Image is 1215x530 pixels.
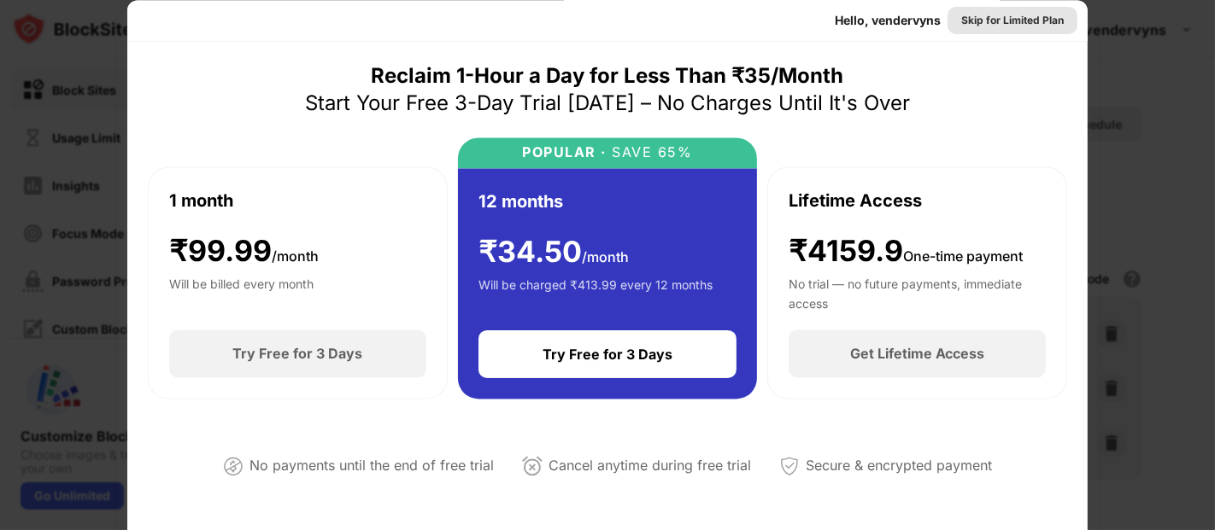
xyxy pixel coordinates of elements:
span: One-time payment [903,248,1023,265]
div: 1 month [169,188,233,213]
div: ₹4159.9 [789,234,1023,269]
div: Will be billed every month [169,276,314,310]
div: ₹ 99.99 [169,234,319,269]
span: /month [582,248,629,265]
div: Reclaim 1-Hour a Day for Less Than ₹35/Month [372,62,844,90]
div: Hello, vendervyns [835,14,941,27]
div: No trial — no future payments, immediate access [789,276,1046,310]
div: ₹ 34.50 [478,235,629,270]
div: Cancel anytime during free trial [549,454,752,479]
img: secured-payment [779,456,800,476]
div: Try Free for 3 Days [232,346,362,363]
img: cancel-anytime [522,456,543,476]
img: not-paying [223,456,244,476]
div: Try Free for 3 Days [543,347,672,364]
div: Skip for Limited Plan [961,12,1064,29]
div: Lifetime Access [789,188,922,213]
div: Get Lifetime Access [850,346,985,363]
div: Will be charged ₹413.99 every 12 months [478,277,713,311]
div: No payments until the end of free trial [250,454,495,479]
div: Start Your Free 3-Day Trial [DATE] – No Charges Until It's Over [305,90,910,117]
div: 12 months [478,189,563,214]
div: POPULAR · [523,144,607,160]
span: /month [272,248,319,265]
div: Secure & encrypted payment [807,454,993,479]
div: SAVE 65% [607,144,693,160]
